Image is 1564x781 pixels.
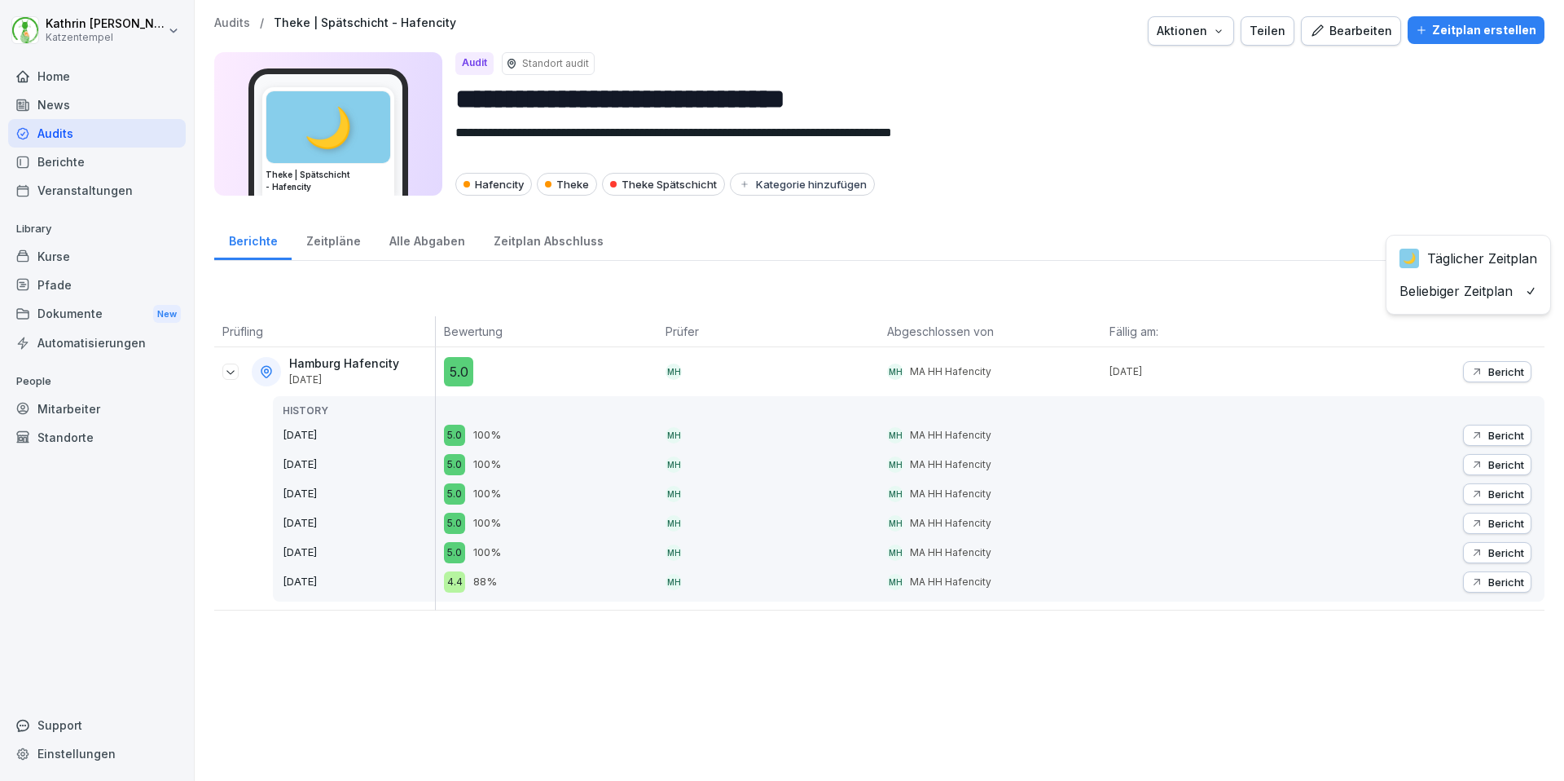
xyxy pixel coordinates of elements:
[1399,249,1419,268] div: 🌙
[1488,429,1524,442] p: Bericht
[1488,517,1524,530] p: Bericht
[1399,281,1513,301] span: Beliebiger Zeitplan
[1416,21,1536,39] div: Zeitplan erstellen
[1488,365,1524,378] p: Bericht
[1488,546,1524,559] p: Bericht
[1488,458,1524,471] p: Bericht
[1157,22,1225,40] div: Aktionen
[1250,22,1285,40] div: Teilen
[1488,576,1524,589] p: Bericht
[1310,22,1392,40] div: Bearbeiten
[1488,488,1524,501] p: Bericht
[1399,249,1537,268] div: Täglicher Zeitplan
